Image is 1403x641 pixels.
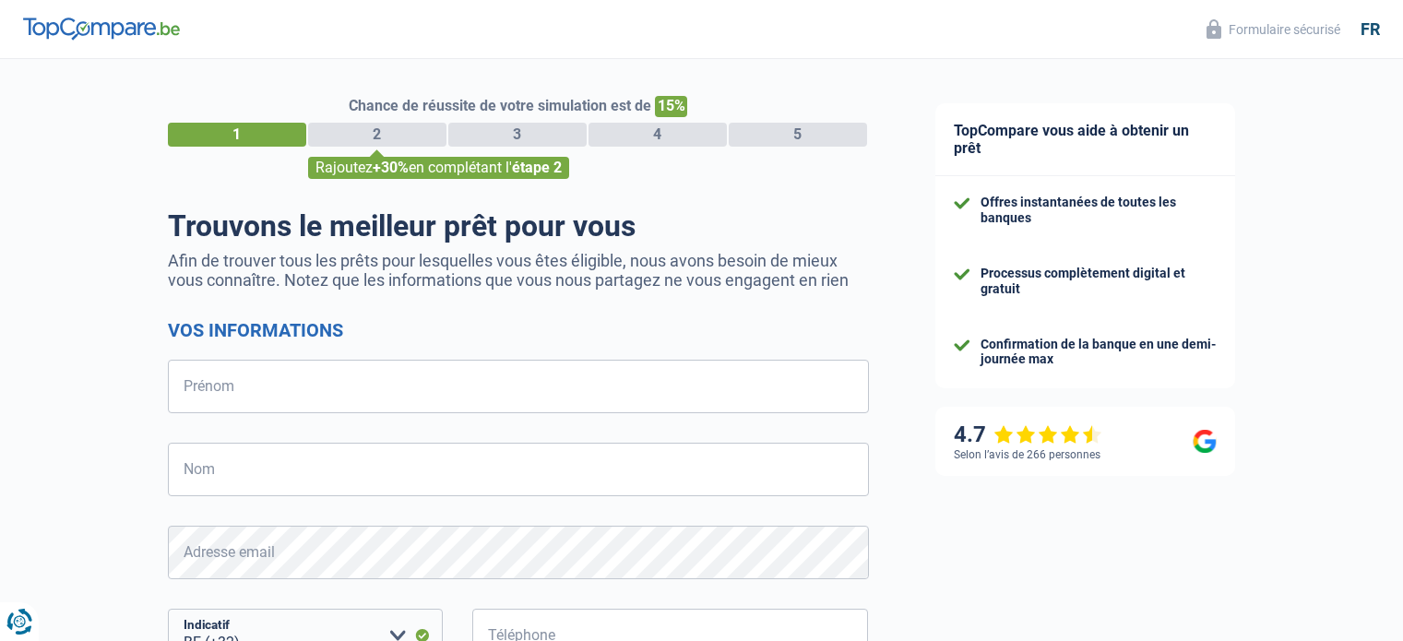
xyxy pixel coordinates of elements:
[373,159,409,176] span: +30%
[954,421,1102,448] div: 4.7
[168,123,306,147] div: 1
[168,319,869,341] h2: Vos informations
[589,123,727,147] div: 4
[981,337,1217,368] div: Confirmation de la banque en une demi-journée max
[1361,19,1380,40] div: fr
[168,208,869,243] h1: Trouvons le meilleur prêt pour vous
[981,195,1217,226] div: Offres instantanées de toutes les banques
[935,103,1235,176] div: TopCompare vous aide à obtenir un prêt
[168,251,869,290] p: Afin de trouver tous les prêts pour lesquelles vous êtes éligible, nous avons besoin de mieux vou...
[349,97,651,114] span: Chance de réussite de votre simulation est de
[512,159,562,176] span: étape 2
[1195,14,1351,44] button: Formulaire sécurisé
[23,18,180,40] img: TopCompare Logo
[729,123,867,147] div: 5
[308,123,446,147] div: 2
[981,266,1217,297] div: Processus complètement digital et gratuit
[308,157,569,179] div: Rajoutez en complétant l'
[655,96,687,117] span: 15%
[448,123,587,147] div: 3
[954,448,1100,461] div: Selon l’avis de 266 personnes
